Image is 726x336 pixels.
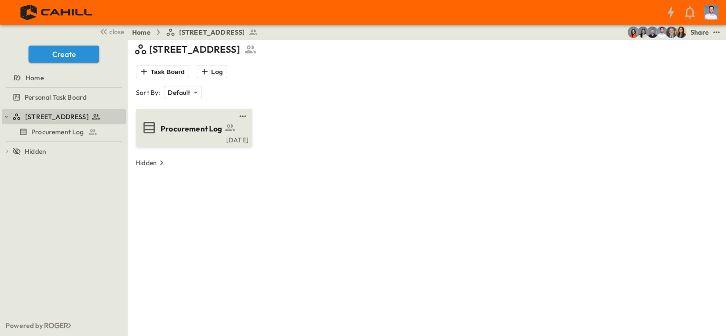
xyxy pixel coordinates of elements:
[2,109,126,124] div: [STREET_ADDRESS]test
[237,111,248,122] button: test
[164,86,201,99] div: Default
[666,27,677,38] img: Jared Salin (jsalin@cahill-sf.com)
[12,110,124,123] a: [STREET_ADDRESS]
[2,124,126,140] div: Procurement Logtest
[168,88,190,97] p: Default
[138,120,248,135] a: Procurement Log
[675,27,687,38] img: Kim Bowen (kbowen@cahill-sf.com)
[29,46,99,63] button: Create
[656,27,668,38] img: Mike Peterson (mpeterson@cahill-sf.com)
[149,43,240,56] p: [STREET_ADDRESS]
[704,5,718,19] img: Profile Picture
[711,27,722,38] button: test
[132,28,151,37] a: Home
[25,147,46,156] span: Hidden
[647,27,658,38] img: Trevor Gifford (tgifford@cahill-sf.com)
[2,91,124,104] a: Personal Task Board
[96,25,126,38] button: close
[138,135,248,143] a: [DATE]
[135,158,157,168] p: Hidden
[690,28,709,37] div: Share
[2,71,124,84] a: Home
[136,88,160,97] p: Sort By:
[637,27,649,38] img: Cindy De Leon (cdeleon@cahill-sf.com)
[161,123,222,134] span: Procurement Log
[166,28,258,37] a: [STREET_ADDRESS]
[2,125,124,139] a: Procurement Log
[628,27,639,38] img: Stephanie McNeill (smcneill@cahill-sf.com)
[11,2,103,22] img: 4f72bfc4efa7236828875bac24094a5ddb05241e32d018417354e964050affa1.png
[25,93,86,102] span: Personal Task Board
[132,28,264,37] nav: breadcrumbs
[25,112,89,121] span: [STREET_ADDRESS]
[179,28,245,37] span: [STREET_ADDRESS]
[109,27,124,37] span: close
[26,73,44,83] span: Home
[197,65,227,78] button: Log
[136,65,189,78] button: Task Board
[2,90,126,105] div: Personal Task Boardtest
[132,156,170,169] button: Hidden
[31,127,84,137] span: Procurement Log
